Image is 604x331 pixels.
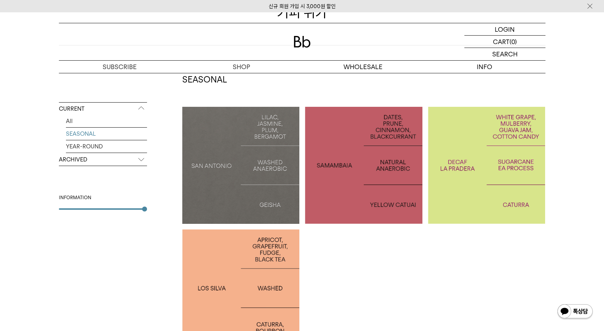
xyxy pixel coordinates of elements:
[66,115,147,127] a: All
[66,128,147,140] a: SEASONAL
[557,304,593,320] img: 카카오톡 채널 1:1 채팅 버튼
[59,194,147,201] div: INFORMATION
[495,23,515,35] p: LOGIN
[510,36,517,48] p: (0)
[59,103,147,115] p: CURRENT
[59,153,147,166] p: ARCHIVED
[493,36,510,48] p: CART
[66,140,147,153] a: YEAR-ROUND
[492,48,518,60] p: SEARCH
[302,61,424,73] p: WHOLESALE
[269,3,336,10] a: 신규 회원 가입 시 3,000원 할인
[464,36,545,48] a: CART (0)
[305,107,422,224] a: 브라질 사맘바이아BRAZIL SAMAMBAIA
[181,61,302,73] a: SHOP
[182,107,300,224] a: 산 안토니오: 게이샤SAN ANTONIO: GEISHA
[464,23,545,36] a: LOGIN
[424,61,545,73] p: INFO
[428,107,545,224] a: 콜롬비아 라 프라데라 디카페인 COLOMBIA LA PRADERA DECAF
[294,36,311,48] img: 로고
[182,74,545,86] h2: SEASONAL
[59,61,181,73] a: SUBSCRIBE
